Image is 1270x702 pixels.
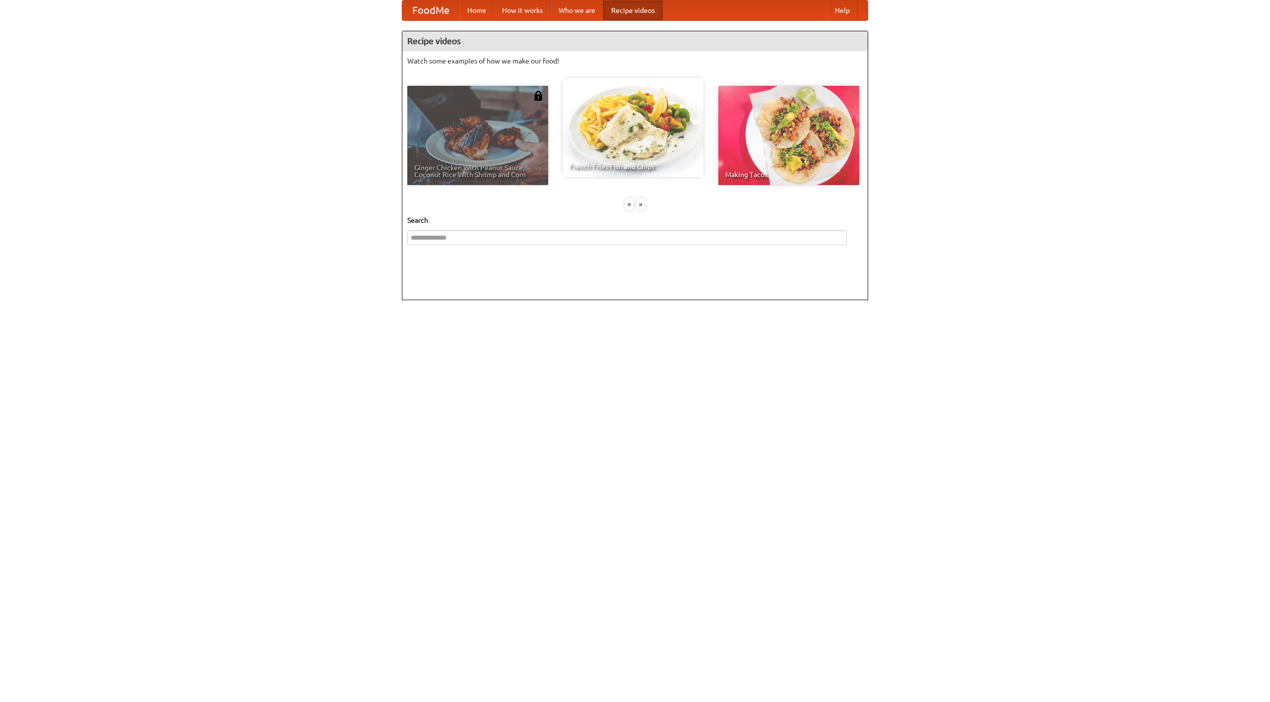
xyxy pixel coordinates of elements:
a: How it works [494,0,551,20]
a: Help [827,0,858,20]
div: « [625,198,634,210]
span: French Fries Fish and Chips [570,163,697,170]
a: Who we are [551,0,603,20]
img: 483408.png [533,91,543,101]
p: Watch some examples of how we make our food! [407,56,863,66]
a: Recipe videos [603,0,663,20]
a: Home [459,0,494,20]
a: Making Tacos [718,86,859,185]
h4: Recipe videos [402,31,868,51]
span: Making Tacos [725,171,852,178]
div: » [636,198,645,210]
a: French Fries Fish and Chips [563,78,703,177]
h5: Search [407,215,863,225]
a: FoodMe [402,0,459,20]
